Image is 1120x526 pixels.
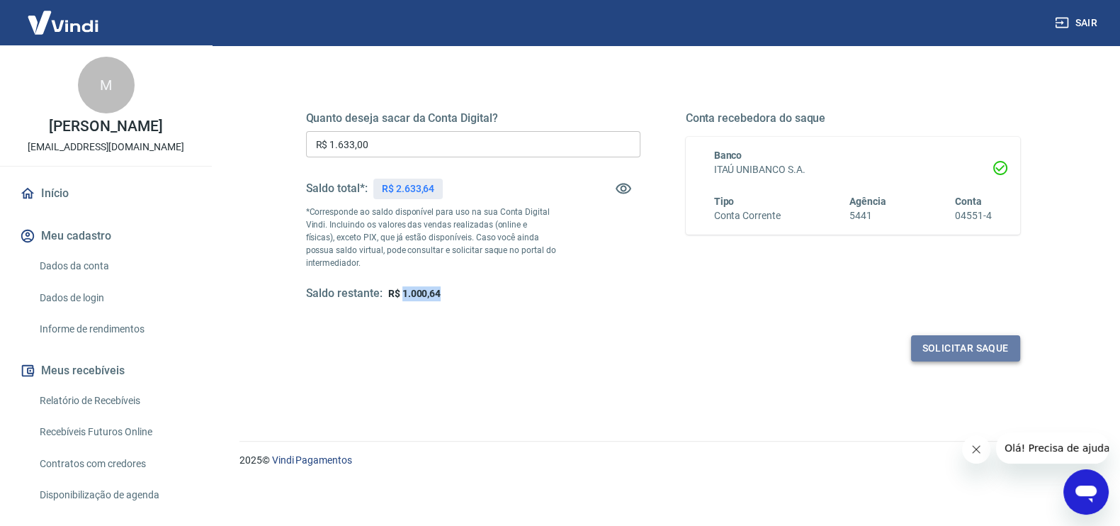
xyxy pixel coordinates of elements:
[17,1,109,44] img: Vindi
[911,335,1020,362] button: Solicitar saque
[34,418,195,447] a: Recebíveis Futuros Online
[306,111,640,125] h5: Quanto deseja sacar da Conta Digital?
[714,196,735,207] span: Tipo
[388,288,441,299] span: R$ 1.000,64
[306,286,383,301] h5: Saldo restante:
[28,140,184,155] p: [EMAIL_ADDRESS][DOMAIN_NAME]
[34,252,195,281] a: Dados da conta
[34,284,195,313] a: Dados de login
[849,196,886,207] span: Agência
[686,111,1020,125] h5: Conta recebedora do saque
[1052,10,1103,36] button: Sair
[9,10,119,21] span: Olá! Precisa de ajuda?
[49,119,162,134] p: [PERSON_NAME]
[34,315,195,344] a: Informe de rendimentos
[306,181,368,196] h5: Saldo total*:
[714,162,992,177] h6: ITAÚ UNIBANCO S.A.
[306,206,557,269] p: *Corresponde ao saldo disponível para uso na sua Conta Digital Vindi. Incluindo os valores das ve...
[17,178,195,209] a: Início
[17,355,195,386] button: Meus recebíveis
[78,57,135,113] div: M
[962,435,990,464] iframe: Fechar mensagem
[34,386,195,415] a: Relatório de Recebíveis
[382,181,434,196] p: R$ 2.633,64
[17,220,195,252] button: Meu cadastro
[955,196,982,207] span: Conta
[272,454,352,466] a: Vindi Pagamentos
[955,208,992,223] h6: 04551-4
[34,481,195,510] a: Disponibilização de agenda
[1063,469,1109,515] iframe: Botão para abrir a janela de mensagens
[714,208,781,223] h6: Conta Corrente
[714,150,742,161] span: Banco
[849,208,886,223] h6: 5441
[34,449,195,479] a: Contratos com credores
[996,432,1109,464] iframe: Mensagem da empresa
[239,453,1086,468] p: 2025 ©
